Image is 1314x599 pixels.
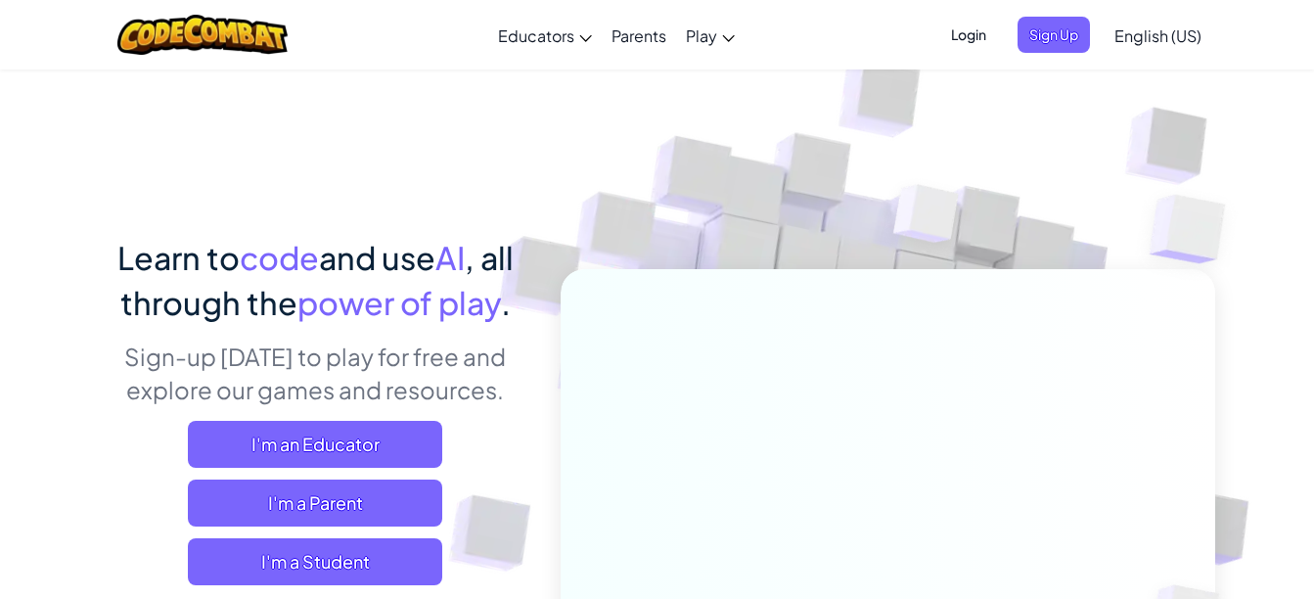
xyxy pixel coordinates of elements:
[856,146,997,292] img: Overlap cubes
[117,238,240,277] span: Learn to
[188,480,442,527] a: I'm a Parent
[319,238,435,277] span: and use
[939,17,998,53] button: Login
[117,15,289,55] img: CodeCombat logo
[1018,17,1090,53] button: Sign Up
[188,421,442,468] a: I'm an Educator
[297,283,501,322] span: power of play
[686,25,717,46] span: Play
[1110,147,1280,312] img: Overlap cubes
[602,9,676,62] a: Parents
[498,25,574,46] span: Educators
[240,238,319,277] span: code
[100,340,531,406] p: Sign-up [DATE] to play for free and explore our games and resources.
[188,538,442,585] button: I'm a Student
[1114,25,1201,46] span: English (US)
[1105,9,1211,62] a: English (US)
[676,9,745,62] a: Play
[501,283,511,322] span: .
[435,238,465,277] span: AI
[488,9,602,62] a: Educators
